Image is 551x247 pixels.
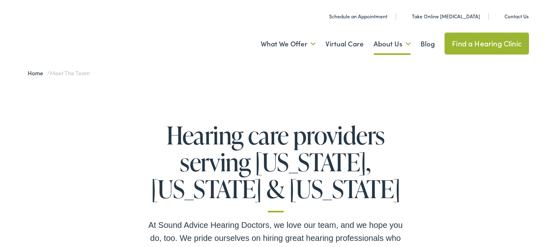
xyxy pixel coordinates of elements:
[28,69,47,77] a: Home
[403,12,409,20] img: Headphone icon in a unique green color, suggesting audio-related services or features.
[420,29,435,59] a: Blog
[320,13,387,20] a: Schedule an Appointment
[403,13,480,20] a: Take Online [MEDICAL_DATA]
[28,69,89,77] span: /
[496,13,529,20] a: Contact Us
[496,12,501,20] img: Icon representing mail communication in a unique green color, indicative of contact or communicat...
[445,33,529,55] a: Find a Hearing Clinic
[50,69,89,77] span: Meet the Team
[325,29,364,59] a: Virtual Care
[145,122,406,212] h1: Hearing care providers serving [US_STATE], [US_STATE] & [US_STATE]
[374,29,411,59] a: About Us
[261,29,316,59] a: What We Offer
[320,12,326,20] img: Calendar icon in a unique green color, symbolizing scheduling or date-related features.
